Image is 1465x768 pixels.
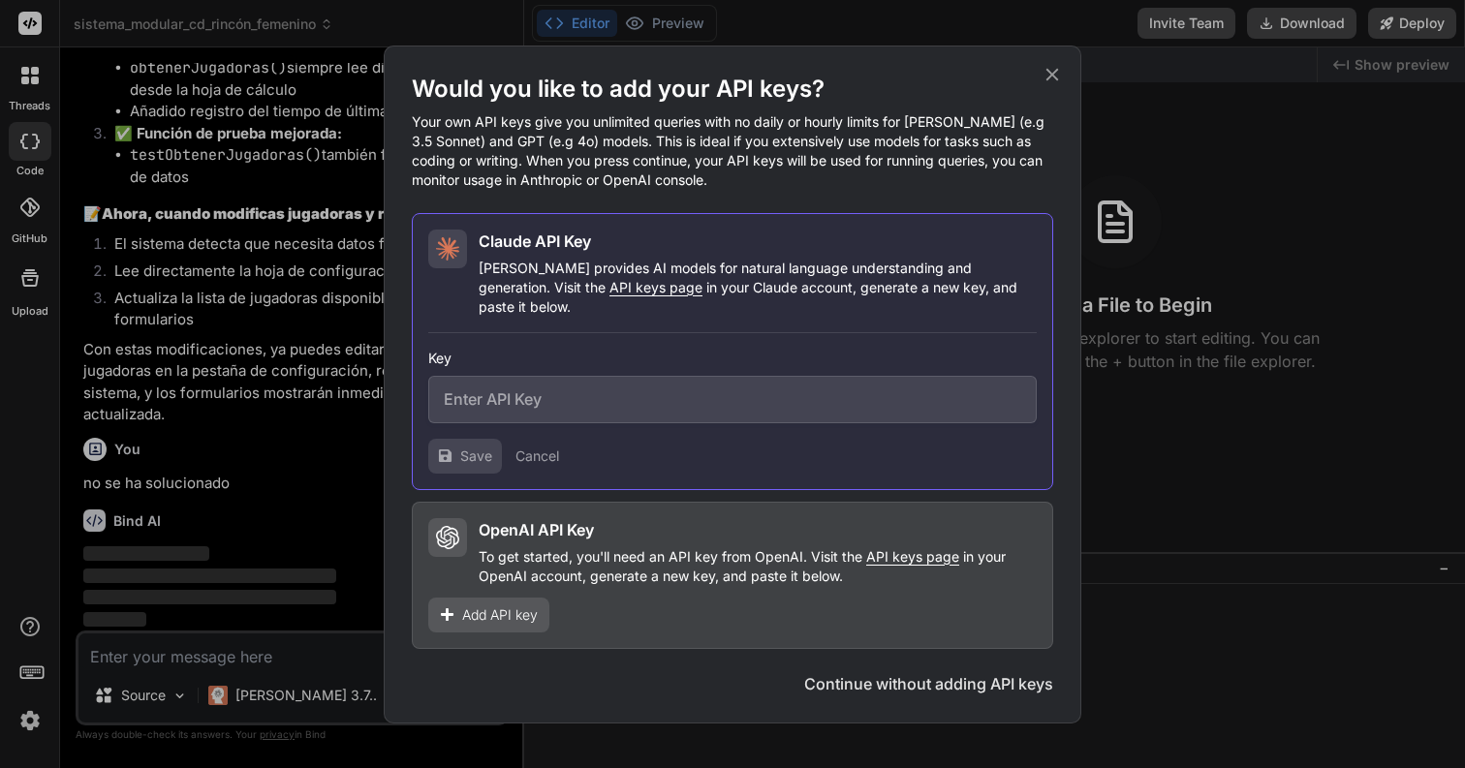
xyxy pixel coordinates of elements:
[428,439,502,474] button: Save
[515,446,559,466] button: Cancel
[460,446,492,466] span: Save
[804,672,1053,695] button: Continue without adding API keys
[462,605,538,625] span: Add API key
[428,376,1037,423] input: Enter API Key
[412,74,1053,105] h1: Would you like to add your API keys?
[609,279,702,295] span: API keys page
[428,349,1037,368] h3: Key
[479,518,594,541] h2: OpenAI API Key
[479,547,1037,586] p: To get started, you'll need an API key from OpenAI. Visit the in your OpenAI account, generate a ...
[412,112,1053,190] p: Your own API keys give you unlimited queries with no daily or hourly limits for [PERSON_NAME] (e....
[479,230,591,253] h2: Claude API Key
[866,548,959,565] span: API keys page
[479,259,1037,317] p: [PERSON_NAME] provides AI models for natural language understanding and generation. Visit the in ...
